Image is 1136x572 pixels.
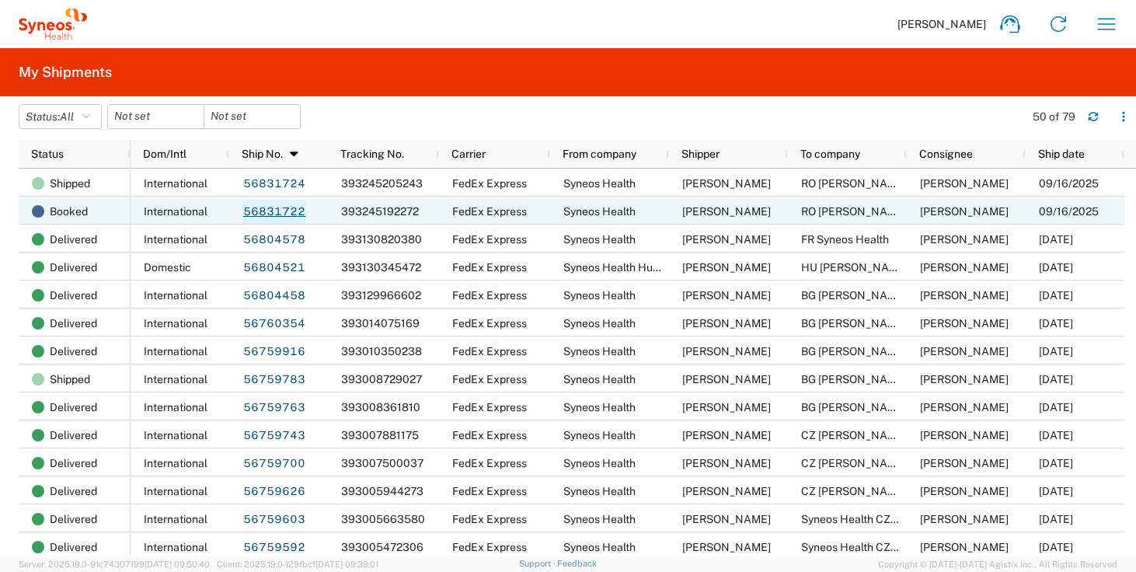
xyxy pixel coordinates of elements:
[920,177,1009,190] span: Mihai Noghiu
[682,317,771,330] span: Zsolt Varga
[50,197,88,225] span: Booked
[242,480,306,504] a: 56759626
[1039,513,1073,525] span: 09/10/2025
[452,457,527,469] span: FedEx Express
[563,261,702,274] span: Syneos Health Hungary Kft.
[452,289,527,302] span: FedEx Express
[563,457,636,469] span: Syneos Health
[452,513,527,525] span: FedEx Express
[144,513,207,525] span: International
[920,261,1009,274] span: Diana Laczko
[50,365,90,393] span: Shipped
[563,485,636,497] span: Syneos Health
[920,345,1009,357] span: Georgi Stamenov
[341,289,421,302] span: 393129966602
[452,233,527,246] span: FedEx Express
[452,485,527,497] span: FedEx Express
[682,401,771,413] span: Zsolt Varga
[242,172,306,197] a: 56831724
[800,148,860,160] span: To company
[920,513,1009,525] span: Jana Pivova
[920,541,1009,553] span: Klara Matisova
[341,261,421,274] span: 393130345472
[563,317,636,330] span: Syneos Health
[242,256,306,281] a: 56804521
[242,507,306,532] a: 56759603
[144,457,207,469] span: International
[801,457,907,469] span: CZ Miroslav Budos
[341,177,423,190] span: 393245205243
[801,317,907,330] span: BG Rumen Naydenov
[144,177,207,190] span: International
[341,317,420,330] span: 393014075169
[682,289,771,302] span: Zsolt Varga
[1039,345,1073,357] span: 09/10/2025
[519,559,558,568] a: Support
[452,401,527,413] span: FedEx Express
[919,148,973,160] span: Consignee
[801,289,907,302] span: BG Tsvetelina Petkova
[242,228,306,253] a: 56804578
[452,429,527,441] span: FedEx Express
[801,205,907,218] span: RO Mihai Noghiu
[144,205,207,218] span: International
[452,317,527,330] span: FedEx Express
[801,345,907,357] span: BG Georgi Stamenov
[315,560,378,569] span: [DATE] 09:39:01
[50,253,97,281] span: Delivered
[452,541,527,553] span: FedEx Express
[1039,429,1073,441] span: 09/10/2025
[341,401,420,413] span: 393008361810
[50,309,97,337] span: Delivered
[452,373,527,385] span: FedEx Express
[242,284,306,309] a: 56804458
[920,457,1009,469] span: Miroslav Budos
[563,233,636,246] span: Syneos Health
[563,401,636,413] span: Syneos Health
[341,513,425,525] span: 393005663580
[242,312,306,337] a: 56760354
[920,373,1009,385] span: Radoslav Kostov
[50,393,97,421] span: Delivered
[19,63,112,82] h2: My Shipments
[144,261,191,274] span: Domestic
[801,513,1003,525] span: Syneos Health CZ s.r.o Jana Pivova
[451,148,486,160] span: Carrier
[920,205,1009,218] span: Mihai Noghiu
[242,368,306,392] a: 56759783
[50,477,97,505] span: Delivered
[144,541,207,553] span: International
[242,200,306,225] a: 56831722
[563,205,636,218] span: Syneos Health
[1038,148,1085,160] span: Ship date
[242,535,306,560] a: 56759592
[1039,205,1099,218] span: 09/16/2025
[897,17,986,31] span: [PERSON_NAME]
[242,452,306,476] a: 56759700
[50,505,97,533] span: Delivered
[204,105,300,128] input: Not set
[341,541,423,553] span: 393005472306
[143,148,186,160] span: Dom/Intl
[920,429,1009,441] span: Jan Soucek
[682,233,771,246] span: Zsolt Varga
[682,373,771,385] span: Zsolt Varga
[144,401,207,413] span: International
[50,533,97,561] span: Delivered
[682,513,771,525] span: Zsolt Varga
[1039,289,1073,302] span: 09/12/2025
[563,345,636,357] span: Syneos Health
[452,177,527,190] span: FedEx Express
[682,429,771,441] span: Zsolt Varga
[801,177,907,190] span: RO Mihai Noghiu
[19,104,102,129] button: Status:All
[563,177,636,190] span: Syneos Health
[452,345,527,357] span: FedEx Express
[682,457,771,469] span: Zsolt Varga
[682,345,771,357] span: Zsolt Varga
[144,485,207,497] span: International
[563,513,636,525] span: Syneos Health
[50,281,97,309] span: Delivered
[920,401,1009,413] span: Altanay Murad
[144,289,207,302] span: International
